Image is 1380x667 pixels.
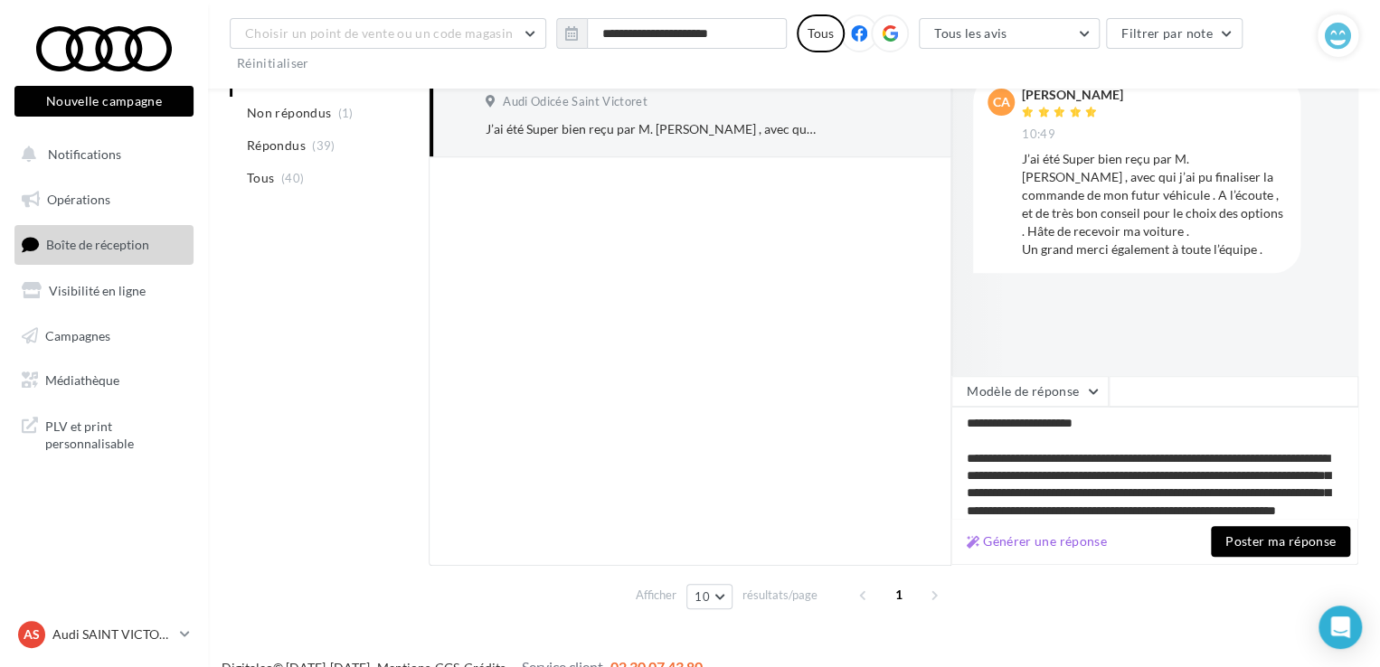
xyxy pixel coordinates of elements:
[695,589,710,604] span: 10
[45,372,119,388] span: Médiathèque
[1022,89,1123,101] div: [PERSON_NAME]
[951,376,1109,407] button: Modèle de réponse
[230,18,546,49] button: Choisir un point de vente ou un code magasin
[52,625,173,644] p: Audi SAINT VICTORET
[47,192,110,207] span: Opérations
[636,587,676,604] span: Afficher
[46,237,149,252] span: Boîte de réception
[1022,127,1055,143] span: 10:49
[11,225,197,264] a: Boîte de réception
[312,138,335,153] span: (39)
[934,25,1007,41] span: Tous les avis
[281,171,304,185] span: (40)
[247,169,274,187] span: Tous
[742,587,818,604] span: résultats/page
[1022,150,1286,258] div: J’ai été Super bien reçu par M. [PERSON_NAME] , avec qui j’ai pu finaliser la commande de mon fut...
[11,136,190,174] button: Notifications
[1319,606,1362,649] div: Open Intercom Messenger
[45,414,186,453] span: PLV et print personnalisable
[245,25,513,41] span: Choisir un point de vente ou un code magasin
[797,14,845,52] div: Tous
[11,317,197,355] a: Campagnes
[14,86,194,117] button: Nouvelle campagne
[45,327,110,343] span: Campagnes
[11,362,197,399] a: Médiathèque
[48,146,121,162] span: Notifications
[1211,526,1350,557] button: Poster ma réponse
[884,580,913,609] span: 1
[919,18,1100,49] button: Tous les avis
[959,531,1114,552] button: Générer une réponse
[24,625,40,644] span: AS
[11,181,197,219] a: Opérations
[993,93,1010,111] span: CA
[230,52,317,74] button: Réinitialiser
[11,407,197,460] a: PLV et print personnalisable
[11,272,197,310] a: Visibilité en ligne
[247,136,306,155] span: Répondus
[686,584,733,609] button: 10
[338,106,354,120] span: (1)
[1106,18,1243,49] button: Filtrer par note
[503,94,647,110] span: Audi Odicée Saint Victoret
[247,104,331,122] span: Non répondus
[49,283,146,298] span: Visibilité en ligne
[486,120,818,138] div: J’ai été Super bien reçu par M. [PERSON_NAME] , avec qui j’ai pu finaliser la commande de mon fut...
[14,617,194,652] a: AS Audi SAINT VICTORET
